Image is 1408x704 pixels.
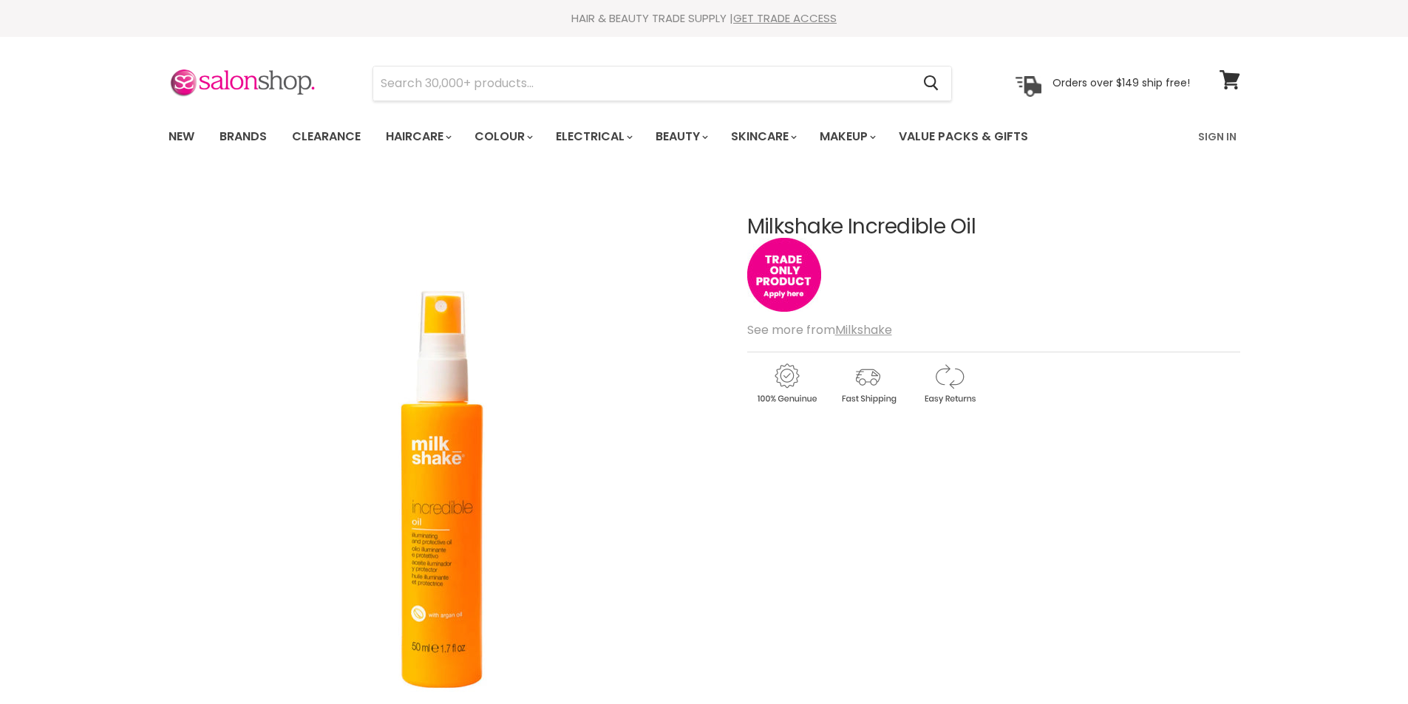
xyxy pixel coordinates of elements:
[829,361,907,406] img: shipping.gif
[1052,76,1190,89] p: Orders over $149 ship free!
[747,321,892,338] span: See more from
[747,361,826,406] img: genuine.gif
[747,216,1240,239] h1: Milkshake Incredible Oil
[835,321,892,338] a: Milkshake
[545,121,642,152] a: Electrical
[733,10,837,26] a: GET TRADE ACCESS
[157,121,205,152] a: New
[747,238,821,312] img: tradeonly_small.jpg
[463,121,542,152] a: Colour
[150,11,1259,26] div: HAIR & BEAUTY TRADE SUPPLY |
[888,121,1039,152] a: Value Packs & Gifts
[375,121,460,152] a: Haircare
[208,121,278,152] a: Brands
[1189,121,1245,152] a: Sign In
[157,115,1115,158] ul: Main menu
[281,121,372,152] a: Clearance
[373,66,952,101] form: Product
[912,66,951,100] button: Search
[373,66,912,100] input: Search
[720,121,806,152] a: Skincare
[809,121,885,152] a: Makeup
[910,361,988,406] img: returns.gif
[645,121,717,152] a: Beauty
[150,115,1259,158] nav: Main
